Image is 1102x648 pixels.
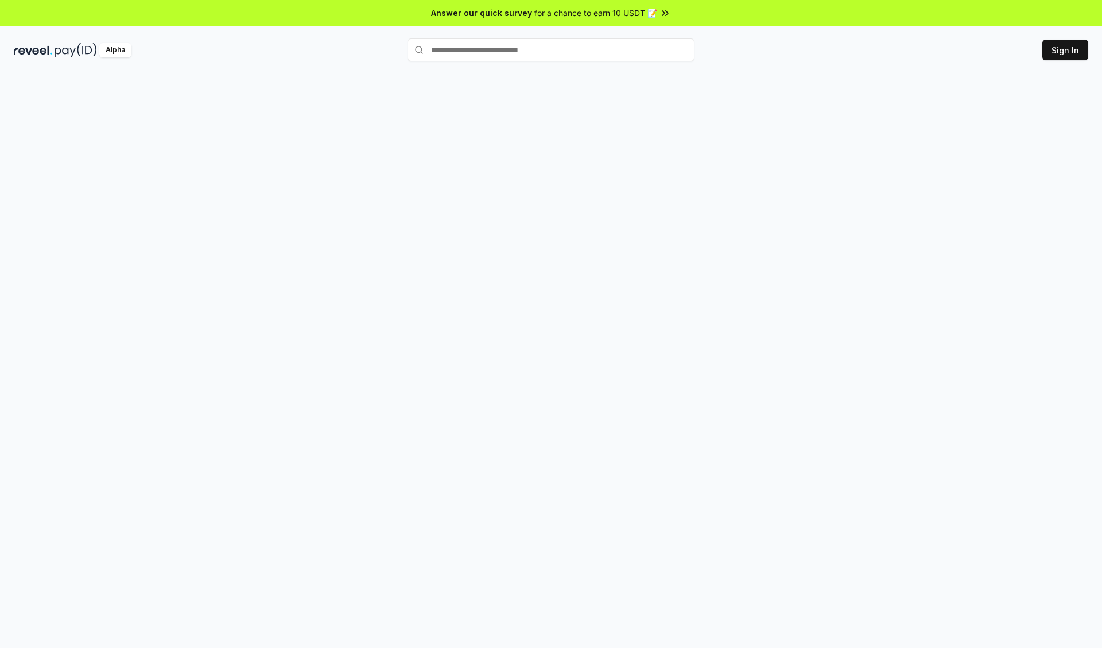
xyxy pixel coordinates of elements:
img: pay_id [55,43,97,57]
button: Sign In [1042,40,1088,60]
span: for a chance to earn 10 USDT 📝 [534,7,657,19]
img: reveel_dark [14,43,52,57]
div: Alpha [99,43,131,57]
span: Answer our quick survey [431,7,532,19]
